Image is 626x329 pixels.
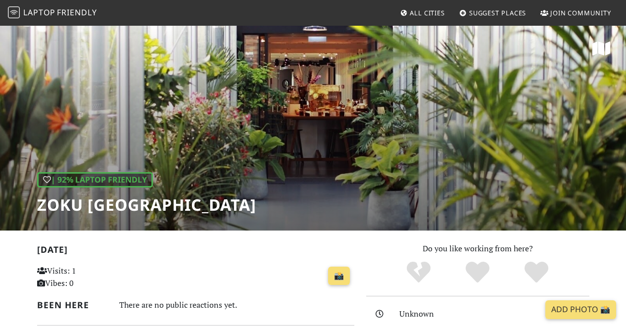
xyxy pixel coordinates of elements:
a: 📸 [328,267,350,285]
a: Suggest Places [455,4,530,22]
h1: Zoku [GEOGRAPHIC_DATA] [37,195,256,214]
a: All Cities [396,4,449,22]
a: Join Community [536,4,615,22]
img: LaptopFriendly [8,6,20,18]
div: Unknown [399,308,595,321]
span: Laptop [23,7,55,18]
div: No [389,260,448,285]
div: There are no public reactions yet. [119,298,354,312]
span: Join Community [550,8,611,17]
a: Add Photo 📸 [545,300,616,319]
span: All Cities [410,8,445,17]
p: Do you like working from here? [366,242,589,255]
span: Friendly [57,7,96,18]
a: LaptopFriendly LaptopFriendly [8,4,97,22]
span: Suggest Places [469,8,527,17]
h2: Been here [37,300,107,310]
div: | 92% Laptop Friendly [37,172,153,188]
h2: [DATE] [37,244,354,259]
div: Yes [448,260,507,285]
p: Visits: 1 Vibes: 0 [37,265,135,290]
div: Definitely! [507,260,566,285]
